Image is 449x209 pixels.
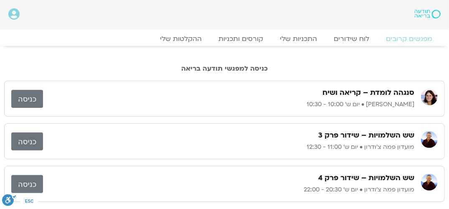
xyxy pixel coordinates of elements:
[11,90,43,108] a: כניסה
[325,35,378,43] a: לוח שידורים
[11,175,43,193] a: כניסה
[322,88,414,98] h3: סנגהה לומדת – קריאה ושיח
[318,130,414,140] h3: שש השלמויות – שידור פרק 3
[421,89,438,105] img: מיכל גורל
[152,35,210,43] a: ההקלטות שלי
[271,35,325,43] a: התכניות שלי
[43,99,414,110] p: [PERSON_NAME] • יום ש׳ 10:00 - 10:30
[421,174,438,191] img: מועדון פמה צ'ודרון
[43,142,414,152] p: מועדון פמה צ'ודרון • יום ש׳ 11:00 - 12:30
[378,35,441,43] a: מפגשים קרובים
[318,173,414,183] h3: שש השלמויות – שידור פרק 4
[8,35,441,43] nav: Menu
[421,131,438,148] img: מועדון פמה צ'ודרון
[4,65,445,72] h2: כניסה למפגשי תודעה בריאה
[43,185,414,195] p: מועדון פמה צ'ודרון • יום ש׳ 20:30 - 22:00
[210,35,271,43] a: קורסים ותכניות
[11,133,43,150] a: כניסה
